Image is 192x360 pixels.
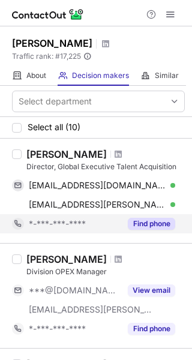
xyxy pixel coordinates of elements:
[29,304,154,315] span: [EMAIL_ADDRESS][PERSON_NAME][DOMAIN_NAME]
[12,36,92,50] h1: [PERSON_NAME]
[19,95,92,107] div: Select department
[12,52,81,61] span: Traffic rank: # 17,225
[72,71,129,80] span: Decision makers
[12,7,84,22] img: ContactOut v5.3.10
[26,148,107,160] div: [PERSON_NAME]
[26,71,46,80] span: About
[26,161,185,172] div: Director, Global Executive Talent Acquisition
[26,253,107,265] div: [PERSON_NAME]
[29,285,121,296] span: ***@[DOMAIN_NAME]
[128,284,175,296] button: Reveal Button
[128,323,175,335] button: Reveal Button
[29,180,166,191] span: [EMAIL_ADDRESS][DOMAIN_NAME]
[29,199,166,210] span: [EMAIL_ADDRESS][PERSON_NAME][DOMAIN_NAME]
[28,122,80,132] span: Select all (10)
[155,71,179,80] span: Similar
[26,266,185,277] div: Division OPEX Manager
[128,218,175,230] button: Reveal Button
